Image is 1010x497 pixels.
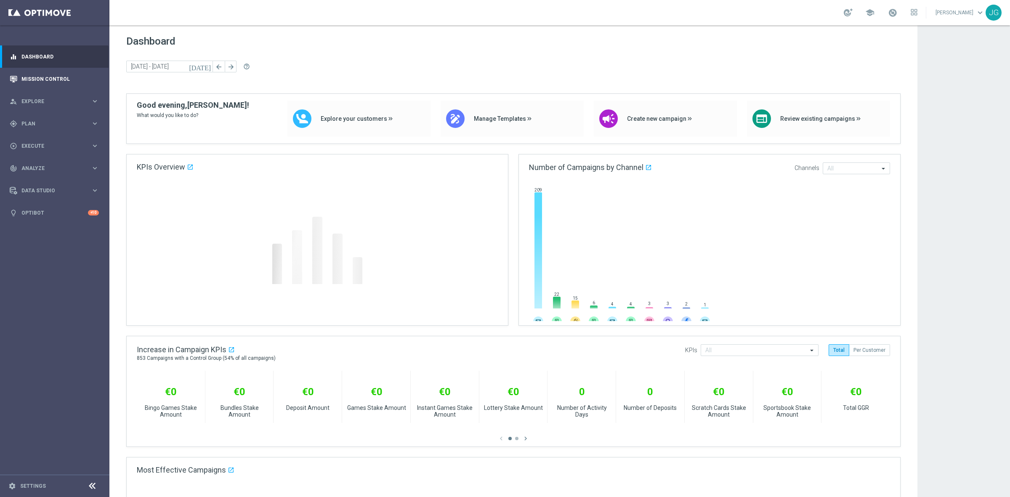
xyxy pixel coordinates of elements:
[10,187,91,194] div: Data Studio
[21,188,91,193] span: Data Studio
[21,99,91,104] span: Explore
[10,120,17,128] i: gps_fixed
[9,120,99,127] button: gps_fixed Plan keyboard_arrow_right
[91,164,99,172] i: keyboard_arrow_right
[8,482,16,490] i: settings
[10,98,17,105] i: person_search
[10,165,91,172] div: Analyze
[10,98,91,105] div: Explore
[10,68,99,90] div: Mission Control
[21,68,99,90] a: Mission Control
[9,187,99,194] button: Data Studio keyboard_arrow_right
[9,98,99,105] button: person_search Explore keyboard_arrow_right
[10,142,91,150] div: Execute
[21,121,91,126] span: Plan
[9,76,99,82] button: Mission Control
[21,45,99,68] a: Dashboard
[10,165,17,172] i: track_changes
[21,166,91,171] span: Analyze
[10,202,99,224] div: Optibot
[865,8,874,17] span: school
[10,120,91,128] div: Plan
[91,186,99,194] i: keyboard_arrow_right
[10,53,17,61] i: equalizer
[975,8,985,17] span: keyboard_arrow_down
[10,142,17,150] i: play_circle_outline
[91,120,99,128] i: keyboard_arrow_right
[9,210,99,216] button: lightbulb Optibot +10
[986,5,1002,21] div: JG
[9,165,99,172] button: track_changes Analyze keyboard_arrow_right
[10,45,99,68] div: Dashboard
[91,142,99,150] i: keyboard_arrow_right
[9,53,99,60] button: equalizer Dashboard
[20,484,46,489] a: Settings
[91,97,99,105] i: keyboard_arrow_right
[88,210,99,215] div: +10
[935,6,986,19] a: [PERSON_NAME]keyboard_arrow_down
[21,144,91,149] span: Execute
[21,202,88,224] a: Optibot
[10,209,17,217] i: lightbulb
[9,143,99,149] button: play_circle_outline Execute keyboard_arrow_right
